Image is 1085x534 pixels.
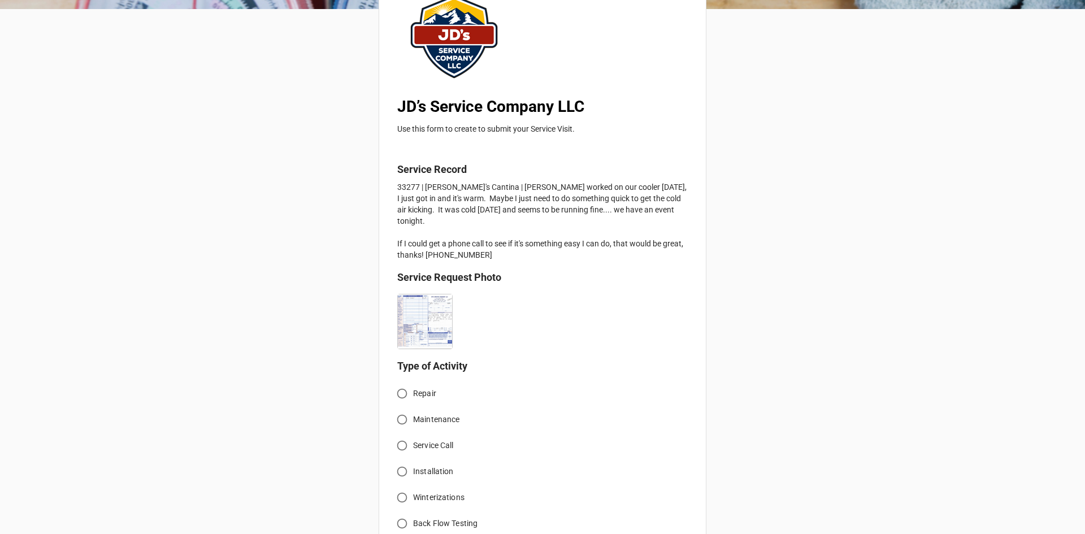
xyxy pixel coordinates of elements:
p: 33277 | [PERSON_NAME]'s Cantina | [PERSON_NAME] worked on our cooler [DATE], I just got in and it... [397,181,688,261]
div: Document_20250905_0001.pdf [397,289,462,349]
span: Installation [413,466,454,477]
b: Service Request Photo [397,271,501,283]
span: Maintenance [413,414,459,426]
span: Back Flow Testing [413,518,478,529]
b: JD’s Service Company LLC [397,97,584,116]
b: Service Record [397,163,467,175]
img: eub4yrYpUdfK4u2zES1uIvqe2nVLXtTIPCUpYBEgN-o [398,294,452,349]
span: Winterizations [413,492,465,503]
label: Type of Activity [397,358,467,374]
p: Use this form to create to submit your Service Visit. [397,123,688,134]
span: Repair [413,388,436,400]
span: Service Call [413,440,454,451]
